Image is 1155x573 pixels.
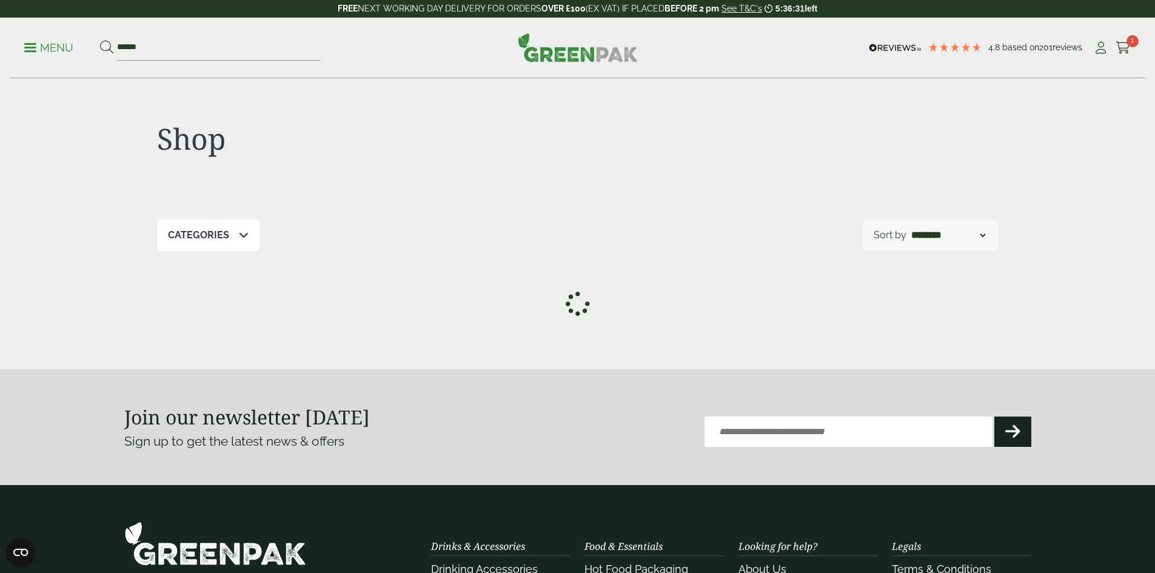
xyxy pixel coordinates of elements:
[721,4,762,13] a: See T&C's
[24,41,73,53] a: Menu
[541,4,586,13] strong: OVER £100
[775,4,805,13] span: 5:36:31
[124,521,306,566] img: GreenPak Supplies
[124,404,370,430] strong: Join our newsletter [DATE]
[1002,42,1039,52] span: Based on
[988,42,1002,52] span: 4.8
[1127,35,1139,47] span: 1
[805,4,817,13] span: left
[1093,42,1108,54] i: My Account
[909,228,988,243] select: Shop order
[1116,42,1131,54] i: Cart
[518,33,638,62] img: GreenPak Supplies
[874,228,906,243] p: Sort by
[157,121,578,156] h1: Shop
[6,538,35,567] button: Open CMP widget
[168,228,229,243] p: Categories
[869,44,922,52] img: REVIEWS.io
[1053,42,1082,52] span: reviews
[1116,39,1131,57] a: 1
[24,41,73,55] p: Menu
[1039,42,1053,52] span: 201
[338,4,358,13] strong: FREE
[665,4,719,13] strong: BEFORE 2 pm
[124,432,532,451] p: Sign up to get the latest news & offers
[928,42,982,53] div: 4.79 Stars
